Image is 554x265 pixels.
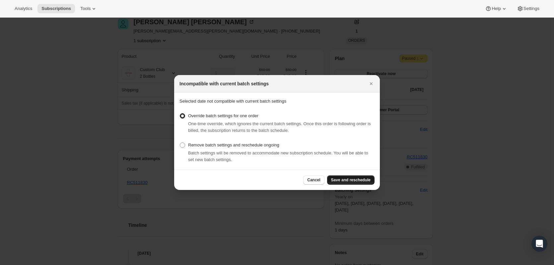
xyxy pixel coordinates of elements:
[327,175,375,185] button: Save and reschedule
[492,6,501,11] span: Help
[179,80,269,87] h2: Incompatible with current batch settings
[188,142,279,147] span: Remove batch settings and reschedule ongoing
[513,4,543,13] button: Settings
[523,6,539,11] span: Settings
[307,177,320,183] span: Cancel
[331,177,371,183] span: Save and reschedule
[76,4,101,13] button: Tools
[188,121,371,133] span: One-time override, which ignores the current batch settings. Once this order is following order i...
[37,4,75,13] button: Subscriptions
[11,4,36,13] button: Analytics
[15,6,32,11] span: Analytics
[531,236,547,252] div: Open Intercom Messenger
[80,6,91,11] span: Tools
[481,4,511,13] button: Help
[303,175,324,185] button: Cancel
[179,99,286,104] span: Selected date not compatible with current batch settings
[367,79,376,88] button: Close
[188,113,258,118] span: Override batch settings for one order
[188,150,368,162] span: Batch settings will be removed to accommodate new subscription schedule. You will be able to set ...
[41,6,71,11] span: Subscriptions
